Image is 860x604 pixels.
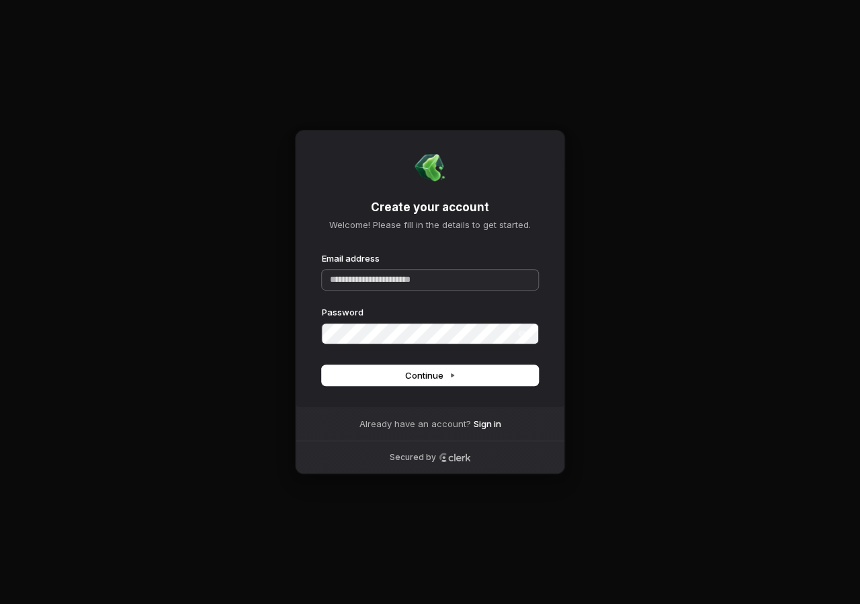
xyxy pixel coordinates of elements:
[405,369,456,381] span: Continue
[359,418,471,430] span: Already have an account?
[474,418,501,430] a: Sign in
[414,151,446,184] img: Jello SEO
[390,452,436,463] p: Secured by
[322,252,380,264] label: Email address
[322,306,363,318] label: Password
[322,200,538,216] h1: Create your account
[509,326,535,342] button: Show password
[322,365,538,385] button: Continue
[322,219,538,231] p: Welcome! Please fill in the details to get started.
[439,453,471,462] a: Clerk logo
